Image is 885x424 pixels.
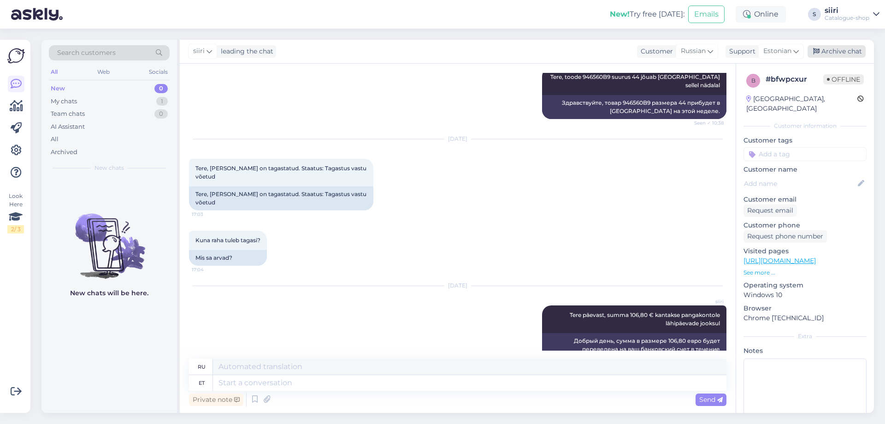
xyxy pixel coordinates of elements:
[70,288,148,298] p: New chats will be here.
[154,109,168,119] div: 0
[808,8,821,21] div: S
[743,204,797,217] div: Request email
[689,119,724,126] span: Seen ✓ 10:38
[610,10,630,18] b: New!
[51,148,77,157] div: Archived
[7,192,24,233] div: Look Here
[743,346,867,356] p: Notes
[744,179,856,189] input: Add name
[736,6,786,23] div: Online
[51,135,59,144] div: All
[95,66,112,78] div: Web
[193,46,205,56] span: siiri
[154,84,168,93] div: 0
[688,6,725,23] button: Emails
[699,395,723,404] span: Send
[7,225,24,233] div: 2 / 3
[743,147,867,161] input: Add a tag
[681,46,706,56] span: Russian
[147,66,170,78] div: Socials
[825,7,879,22] a: siiriCatalogue-shop
[51,109,85,119] div: Team chats
[542,95,726,119] div: Здравствуйте, товар 946560B9 размера 44 прибудет в [GEOGRAPHIC_DATA] на этой неделе.
[192,266,226,273] span: 17:04
[217,47,273,56] div: leading the chat
[743,195,867,204] p: Customer email
[189,186,373,210] div: Tere, [PERSON_NAME] on tagastatud. Staatus: Tagastus vastu võetud
[689,298,724,305] span: siiri
[726,47,755,56] div: Support
[610,9,684,20] div: Try free [DATE]:
[542,333,726,365] div: Добрый день, сумма в размере 106,80 евро будет переведена на ваш банковский счет в течение ближай...
[743,230,827,243] div: Request phone number
[94,164,124,172] span: New chats
[195,165,368,180] span: Tere, [PERSON_NAME] on tagastatud. Staatus: Tagastus vastu võetud
[746,94,857,113] div: [GEOGRAPHIC_DATA], [GEOGRAPHIC_DATA]
[743,246,867,256] p: Visited pages
[743,313,867,323] p: Chrome [TECHNICAL_ID]
[637,47,673,56] div: Customer
[57,48,116,58] span: Search customers
[189,250,267,266] div: Mis sa arvad?
[743,332,867,340] div: Extra
[189,281,726,290] div: [DATE]
[195,237,260,244] span: Kuna raha tuleb tagasi?
[51,122,85,131] div: AI Assistant
[808,45,866,58] div: Archive chat
[743,165,867,174] p: Customer name
[189,394,243,406] div: Private note
[766,74,823,85] div: # bfwpcxur
[199,375,205,391] div: et
[743,281,867,290] p: Operating system
[49,66,59,78] div: All
[192,211,226,218] span: 17:03
[550,73,721,89] span: Tere, toode 946560B9 suurus 44 jõuab [GEOGRAPHIC_DATA] sellel nädalal
[198,359,206,375] div: ru
[570,311,721,327] span: Tere päevast, summa 106,80 € kantakse pangakontole lähipäevade jooksul
[156,97,168,106] div: 1
[743,290,867,300] p: Windows 10
[823,74,864,84] span: Offline
[743,304,867,313] p: Browser
[189,135,726,143] div: [DATE]
[743,122,867,130] div: Customer information
[743,269,867,277] p: See more ...
[743,257,816,265] a: [URL][DOMAIN_NAME]
[7,47,25,65] img: Askly Logo
[825,7,869,14] div: siiri
[41,197,177,280] img: No chats
[751,77,755,84] span: b
[51,97,77,106] div: My chats
[825,14,869,22] div: Catalogue-shop
[743,136,867,145] p: Customer tags
[743,221,867,230] p: Customer phone
[763,46,791,56] span: Estonian
[51,84,65,93] div: New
